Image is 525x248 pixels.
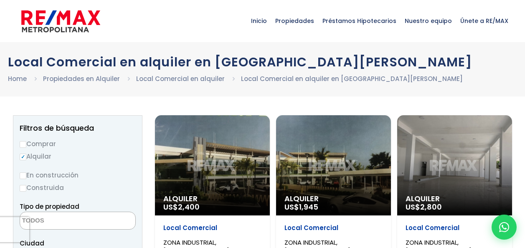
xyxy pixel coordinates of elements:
label: Construida [20,182,136,193]
p: Local Comercial [163,224,261,232]
input: Comprar [20,141,26,148]
span: Préstamos Hipotecarios [318,8,401,33]
input: Construida [20,185,26,192]
span: Alquiler [284,195,383,203]
label: Comprar [20,139,136,149]
span: Inicio [247,8,271,33]
input: En construcción [20,172,26,179]
a: Propiedades en Alquiler [43,74,120,83]
span: Tipo de propiedad [20,202,79,211]
span: 1,945 [299,202,318,212]
span: US$ [406,202,442,212]
span: Alquiler [163,195,261,203]
p: Local Comercial [284,224,383,232]
textarea: Search [20,212,101,230]
span: Propiedades [271,8,318,33]
h1: Local Comercial en alquiler en [GEOGRAPHIC_DATA][PERSON_NAME] [8,55,517,69]
a: Home [8,74,27,83]
span: 2,400 [178,202,200,212]
a: Local Comercial en alquiler [136,74,225,83]
img: remax-metropolitana-logo [21,9,100,34]
span: 2,800 [420,202,442,212]
p: Local Comercial [406,224,504,232]
input: Alquilar [20,154,26,160]
label: Alquilar [20,151,136,162]
h2: Filtros de búsqueda [20,124,136,132]
span: US$ [284,202,318,212]
span: US$ [163,202,200,212]
span: Únete a RE/MAX [456,8,512,33]
li: Local Comercial en alquiler en [GEOGRAPHIC_DATA][PERSON_NAME] [241,73,463,84]
span: Nuestro equipo [401,8,456,33]
span: Alquiler [406,195,504,203]
label: En construcción [20,170,136,180]
span: Ciudad [20,239,44,248]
